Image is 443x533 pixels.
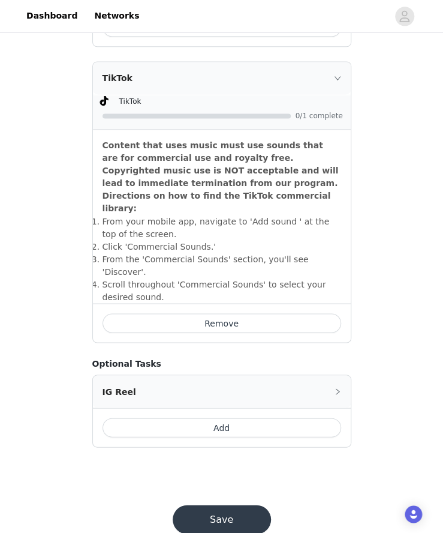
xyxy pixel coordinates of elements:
span: 0/1 complete [296,112,343,119]
span: TikTok [119,97,141,106]
h4: Optional Tasks [92,357,351,370]
div: icon: rightTikTok [93,62,351,94]
li: ​From your mobile app, navigate to 'Add sound ' at the top of the screen. [103,215,341,240]
div: avatar [399,7,410,26]
button: Add [103,418,341,437]
li: ​Scroll throughout 'Commercial Sounds' to select your desired sound. [103,278,341,303]
li: ​Click 'Commercial Sounds.' [103,240,341,253]
li: ​From the 'Commercial Sounds' section, you'll see 'Discover'. [103,253,341,278]
a: Dashboard [19,2,85,29]
button: Remove [103,313,341,333]
a: Networks [87,2,146,29]
div: Open Intercom Messenger [405,505,422,523]
i: icon: right [334,388,341,395]
div: icon: rightIG Reel [93,375,351,408]
strong: Content that uses music must use sounds that are for commercial use and royalty free. Copyrighted... [103,140,339,213]
i: icon: right [334,74,341,82]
